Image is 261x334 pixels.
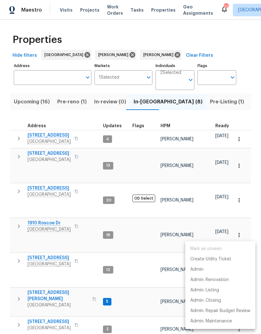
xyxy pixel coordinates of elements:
p: Create Utility Ticket [190,256,231,263]
p: Admin [190,266,203,273]
p: Admin: Renovation [190,277,229,283]
p: Admin: Repair Budget Review [190,308,250,314]
p: Admin: Listing [190,287,219,294]
p: Admin: Maintenance [190,318,232,325]
p: Admin: Closing [190,297,221,304]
